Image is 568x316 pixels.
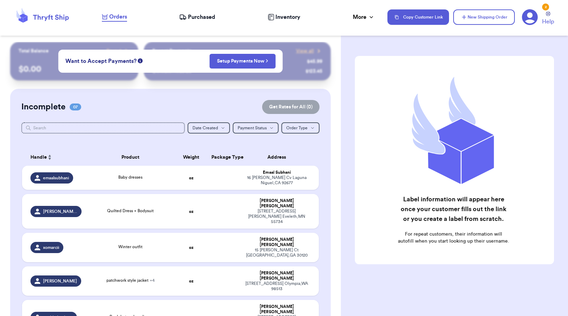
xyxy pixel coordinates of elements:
[296,48,322,55] a: View all
[387,9,449,25] button: Copy Customer Link
[243,271,310,281] div: [PERSON_NAME] [PERSON_NAME]
[70,103,81,110] span: 07
[188,13,215,21] span: Purchased
[47,153,52,161] button: Sort ascending
[262,100,320,114] button: Get Rates for All (0)
[306,68,322,75] div: $ 123.45
[307,58,322,65] div: $ 45.99
[189,176,194,180] strong: oz
[243,237,310,247] div: [PERSON_NAME] [PERSON_NAME]
[210,54,276,69] button: Setup Payments Now
[65,57,136,65] span: Want to Accept Payments?
[243,209,310,224] div: [STREET_ADDRESS][PERSON_NAME] Eveleth , MN 55734
[217,58,268,65] a: Setup Payments Now
[43,175,69,181] span: emaalsubhani
[286,126,308,130] span: Order Type
[21,122,184,134] input: Search
[233,122,279,134] button: Payment Status
[398,231,510,245] p: For repeat customers, their information will autofill when you start looking up their username.
[192,126,218,130] span: Date Created
[189,209,194,214] strong: oz
[243,304,310,315] div: [PERSON_NAME] [PERSON_NAME]
[150,278,155,282] span: + 4
[107,209,154,213] span: Quilted Dress + Bodysuit
[19,64,130,75] p: $ 0.00
[152,48,191,55] p: Recent Payments
[109,13,127,21] span: Orders
[398,194,510,224] h2: Label information will appear here once your customer fills out the link or you create a label fr...
[118,175,142,179] span: Baby dresses
[106,48,121,55] span: Payout
[189,245,194,250] strong: oz
[453,9,515,25] button: New Shipping Order
[281,122,320,134] button: Order Type
[243,247,310,258] div: 15 [PERSON_NAME] Ct [GEOGRAPHIC_DATA] , GA 30120
[106,278,155,282] span: patchwork style jacket
[243,281,310,292] div: [STREET_ADDRESS] Olympia , WA 98513
[353,13,375,21] div: More
[188,122,230,134] button: Date Created
[239,149,319,166] th: Address
[175,149,207,166] th: Weight
[275,13,300,21] span: Inventory
[30,154,47,161] span: Handle
[542,3,549,10] div: 2
[243,170,310,175] div: Emaal Subhani
[189,279,194,283] strong: oz
[106,48,130,55] a: Payout
[238,126,267,130] span: Payment Status
[43,245,59,250] span: xomarcii
[102,13,127,22] a: Orders
[522,9,538,25] a: 2
[542,12,554,26] a: Help
[296,48,314,55] span: View all
[43,209,77,214] span: [PERSON_NAME].[PERSON_NAME]
[21,101,65,113] h2: Incomplete
[268,13,300,21] a: Inventory
[118,245,142,249] span: Winter outfit
[542,17,554,26] span: Help
[86,149,175,166] th: Product
[207,149,239,166] th: Package Type
[19,48,49,55] p: Total Balance
[243,175,310,186] div: 16 [PERSON_NAME] Cv Laguna Niguel , CA 92677
[43,278,77,284] span: [PERSON_NAME]
[243,198,310,209] div: [PERSON_NAME] [PERSON_NAME]
[179,13,215,21] a: Purchased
